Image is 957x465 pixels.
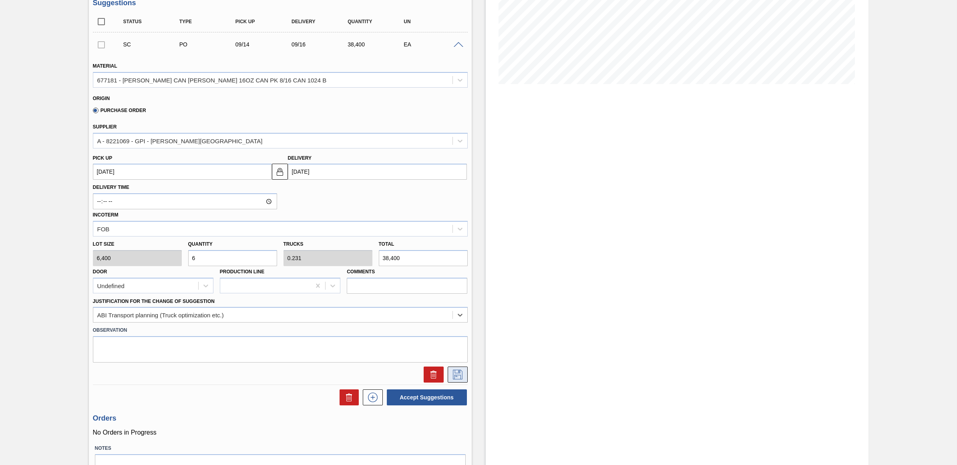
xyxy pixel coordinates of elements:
[359,389,383,405] div: New suggestion
[387,389,467,405] button: Accept Suggestions
[121,41,185,48] div: Suggestion Created
[95,443,466,454] label: Notes
[93,182,277,193] label: Delivery Time
[93,155,113,161] label: Pick up
[290,19,353,24] div: Delivery
[177,41,241,48] div: Purchase order
[233,19,297,24] div: Pick up
[290,41,353,48] div: 09/16/2025
[402,41,465,48] div: EA
[402,19,465,24] div: UN
[93,239,182,250] label: Lot size
[97,312,224,319] div: ABI Transport planning (Truck optimization etc.)
[93,96,110,101] label: Origin
[347,266,467,278] label: Comments
[121,19,185,24] div: Status
[97,225,110,232] div: FOB
[444,367,468,383] div: Save Suggestion
[383,389,468,406] div: Accept Suggestions
[346,41,409,48] div: 38,400
[93,299,215,304] label: Justification for the Change of Suggestion
[346,19,409,24] div: Quantity
[93,212,119,218] label: Incoterm
[93,63,117,69] label: Material
[93,108,146,113] label: Purchase Order
[97,76,327,83] div: 677181 - [PERSON_NAME] CAN [PERSON_NAME] 16OZ CAN PK 8/16 CAN 1024 B
[188,241,213,247] label: Quantity
[283,241,304,247] label: Trucks
[233,41,297,48] div: 09/14/2025
[93,269,107,275] label: Door
[288,164,467,180] input: mm/dd/yyyy
[93,429,468,436] p: No Orders in Progress
[97,137,263,144] div: A - 8221069 - GPI - [PERSON_NAME][GEOGRAPHIC_DATA]
[288,155,312,161] label: Delivery
[93,124,117,130] label: Supplier
[275,167,285,176] img: locked
[272,164,288,180] button: locked
[177,19,241,24] div: Type
[220,269,264,275] label: Production Line
[379,241,394,247] label: Total
[93,325,468,336] label: Observation
[420,367,444,383] div: Delete Suggestion
[93,164,272,180] input: mm/dd/yyyy
[93,414,468,423] h3: Orders
[336,389,359,405] div: Delete Suggestions
[97,282,125,289] div: Undefined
